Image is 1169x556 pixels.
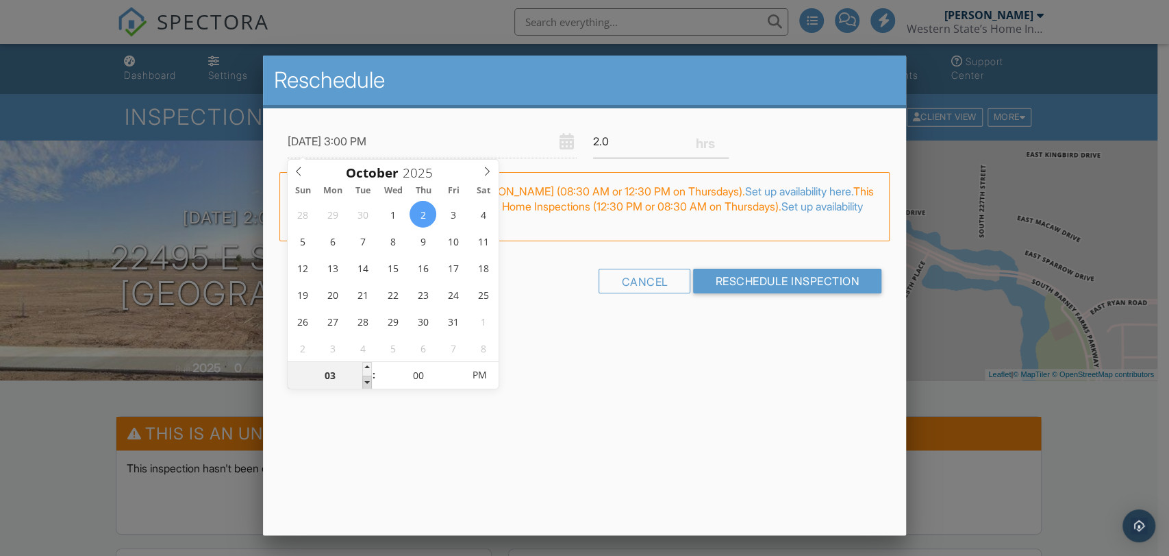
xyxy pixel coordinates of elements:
[468,186,499,195] span: Sat
[372,361,376,389] span: :
[288,186,318,195] span: Sun
[408,186,438,195] span: Thu
[399,164,444,182] input: Scroll to increment
[440,228,466,254] span: October 10, 2025
[349,254,376,281] span: October 14, 2025
[440,335,466,361] span: November 7, 2025
[289,201,316,228] span: September 28, 2025
[460,361,498,389] span: Click to toggle
[379,281,406,308] span: October 22, 2025
[289,228,316,254] span: October 5, 2025
[378,186,408,195] span: Wed
[379,335,406,361] span: November 5, 2025
[288,362,372,389] input: Scroll to increment
[440,281,466,308] span: October 24, 2025
[1122,509,1155,542] div: Open Intercom Messenger
[745,184,853,198] a: Set up availability here.
[349,281,376,308] span: October 21, 2025
[410,254,436,281] span: October 16, 2025
[319,281,346,308] span: October 20, 2025
[379,228,406,254] span: October 8, 2025
[349,201,376,228] span: September 30, 2025
[349,228,376,254] span: October 7, 2025
[319,335,346,361] span: November 3, 2025
[279,172,890,241] div: FYI: This is not a regular time slot for [PERSON_NAME] (08:30 AM or 12:30 PM on Thursdays). This ...
[349,335,376,361] span: November 4, 2025
[440,254,466,281] span: October 17, 2025
[289,281,316,308] span: October 19, 2025
[410,308,436,335] span: October 30, 2025
[599,269,690,293] div: Cancel
[470,281,496,308] span: October 25, 2025
[376,362,460,389] input: Scroll to increment
[410,201,436,228] span: October 2, 2025
[470,201,496,228] span: October 4, 2025
[289,308,316,335] span: October 26, 2025
[289,335,316,361] span: November 2, 2025
[693,269,881,293] input: Reschedule Inspection
[346,167,399,180] span: Scroll to increment
[470,335,496,361] span: November 8, 2025
[319,228,346,254] span: October 6, 2025
[440,201,466,228] span: October 3, 2025
[274,67,895,94] h2: Reschedule
[289,254,316,281] span: October 12, 2025
[440,308,466,335] span: October 31, 2025
[379,254,406,281] span: October 15, 2025
[470,254,496,281] span: October 18, 2025
[319,254,346,281] span: October 13, 2025
[470,228,496,254] span: October 11, 2025
[379,201,406,228] span: October 1, 2025
[379,308,406,335] span: October 29, 2025
[410,335,436,361] span: November 6, 2025
[348,186,378,195] span: Tue
[410,228,436,254] span: October 9, 2025
[319,308,346,335] span: October 27, 2025
[410,281,436,308] span: October 23, 2025
[470,308,496,335] span: November 1, 2025
[349,308,376,335] span: October 28, 2025
[318,186,348,195] span: Mon
[319,201,346,228] span: September 29, 2025
[438,186,468,195] span: Fri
